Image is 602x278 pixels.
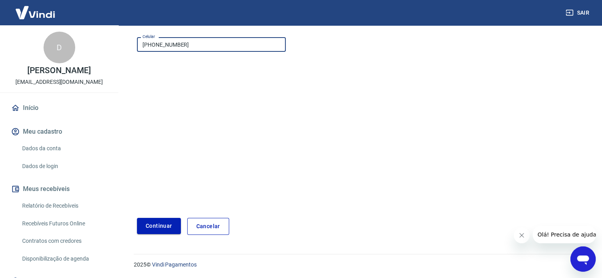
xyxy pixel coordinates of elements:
a: Disponibilização de agenda [19,251,109,267]
p: [EMAIL_ADDRESS][DOMAIN_NAME] [15,78,103,86]
button: Meus recebíveis [9,180,109,198]
button: Sair [564,6,593,20]
iframe: Fechar mensagem [514,227,530,243]
a: Início [9,99,109,117]
a: Contratos com credores [19,233,109,249]
p: [PERSON_NAME] [27,66,91,75]
span: Olá! Precisa de ajuda? [5,6,66,12]
a: Cancelar [187,218,229,235]
label: Celular [142,34,155,40]
img: Vindi [9,0,61,25]
a: Relatório de Recebíveis [19,198,109,214]
iframe: Mensagem da empresa [533,226,596,243]
iframe: Botão para abrir a janela de mensagens [570,246,596,272]
button: Continuar [137,218,181,234]
button: Meu cadastro [9,123,109,140]
div: D [44,32,75,63]
a: Dados de login [19,158,109,174]
a: Dados da conta [19,140,109,157]
p: 2025 © [134,261,583,269]
a: Recebíveis Futuros Online [19,216,109,232]
a: Vindi Pagamentos [152,261,197,268]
